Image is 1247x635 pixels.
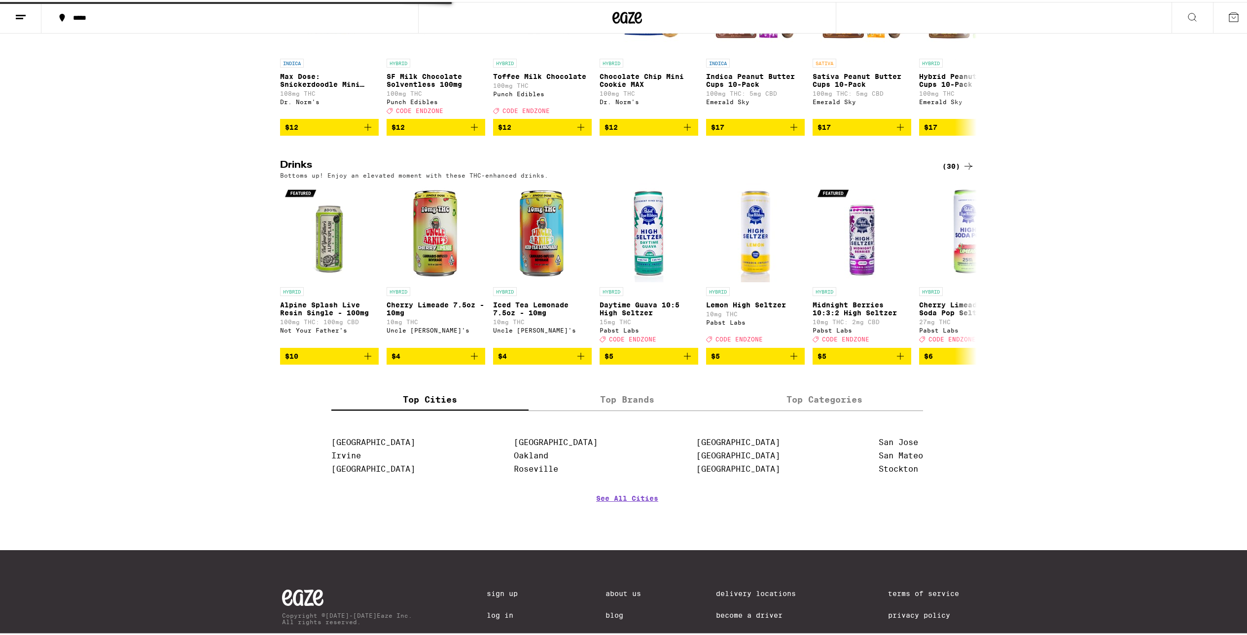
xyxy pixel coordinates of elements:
[813,71,911,86] p: Sativa Peanut Butter Cups 10-Pack
[813,117,911,134] button: Add to bag
[493,182,592,280] img: Uncle Arnie's - Iced Tea Lemonade 7.5oz - 10mg
[600,97,698,103] div: Dr. Norm's
[331,436,415,445] a: [GEOGRAPHIC_DATA]
[919,71,1018,86] p: Hybrid Peanut Butter Cups 10-Pack
[600,182,698,280] img: Pabst Labs - Daytime Guava 10:5 High Seltzer
[280,88,379,95] p: 108mg THC
[706,88,805,95] p: 100mg THC: 5mg CBD
[813,325,911,332] div: Pabst Labs
[387,117,485,134] button: Add to bag
[280,299,379,315] p: Alpine Splash Live Resin Single - 100mg
[331,449,361,458] a: Irvine
[600,88,698,95] p: 100mg THC
[487,588,531,596] a: Sign Up
[818,350,826,358] span: $5
[919,182,1018,345] a: Open page for Cherry Limeade High Soda Pop Seltzer - 25mg from Pabst Labs
[493,117,592,134] button: Add to bag
[280,158,926,170] h2: Drinks
[331,387,529,409] label: Top Cities
[600,325,698,332] div: Pabst Labs
[942,158,974,170] a: (30)
[924,350,933,358] span: $6
[514,462,558,472] a: Roseville
[493,325,592,332] div: Uncle [PERSON_NAME]'s
[280,317,379,323] p: 100mg THC: 100mg CBD
[600,182,698,345] a: Open page for Daytime Guava 10:5 High Seltzer from Pabst Labs
[919,182,1018,280] img: Pabst Labs - Cherry Limeade High Soda Pop Seltzer - 25mg
[813,182,911,345] a: Open page for Midnight Berries 10:3:2 High Seltzer from Pabst Labs
[600,117,698,134] button: Add to bag
[879,449,923,458] a: San Mateo
[493,89,592,95] div: Punch Edibles
[596,492,658,529] a: See All Cities
[818,121,831,129] span: $17
[280,57,304,66] p: INDICA
[280,117,379,134] button: Add to bag
[888,588,972,596] a: Terms of Service
[6,7,71,15] span: Hi. Need any help?
[706,309,805,315] p: 10mg THC
[285,350,298,358] span: $10
[387,88,485,95] p: 100mg THC
[392,350,400,358] span: $4
[606,609,641,617] a: Blog
[716,609,814,617] a: Become a Driver
[711,350,720,358] span: $5
[387,57,410,66] p: HYBRID
[514,436,598,445] a: [GEOGRAPHIC_DATA]
[879,462,918,472] a: Stockton
[600,346,698,363] button: Add to bag
[600,71,698,86] p: Chocolate Chip Mini Cookie MAX
[387,182,485,345] a: Open page for Cherry Limeade 7.5oz - 10mg from Uncle Arnie's
[813,346,911,363] button: Add to bag
[716,588,814,596] a: Delivery Locations
[706,285,730,294] p: HYBRID
[280,170,548,177] p: Bottoms up! Enjoy an elevated moment with these THC-enhanced drinks.
[919,97,1018,103] div: Emerald Sky
[600,285,623,294] p: HYBRID
[706,299,805,307] p: Lemon High Seltzer
[600,299,698,315] p: Daytime Guava 10:5 High Seltzer
[706,57,730,66] p: INDICA
[387,71,485,86] p: SF Milk Chocolate Solventless 100mg
[706,97,805,103] div: Emerald Sky
[280,182,379,280] img: Not Your Father's - Alpine Splash Live Resin Single - 100mg
[387,285,410,294] p: HYBRID
[813,299,911,315] p: Midnight Berries 10:3:2 High Seltzer
[280,97,379,103] div: Dr. Norm's
[813,57,836,66] p: SATIVA
[919,346,1018,363] button: Add to bag
[280,325,379,332] div: Not Your Father's
[387,317,485,323] p: 10mg THC
[696,462,780,472] a: [GEOGRAPHIC_DATA]
[919,88,1018,95] p: 100mg THC
[919,299,1018,315] p: Cherry Limeade High Soda Pop Seltzer - 25mg
[609,335,656,341] span: CODE ENDZONE
[282,610,412,623] p: Copyright © [DATE]-[DATE] Eaze Inc. All rights reserved.
[706,182,805,280] img: Pabst Labs - Lemon High Seltzer
[813,97,911,103] div: Emerald Sky
[493,317,592,323] p: 10mg THC
[813,285,836,294] p: HYBRID
[726,387,923,409] label: Top Categories
[396,106,443,112] span: CODE ENDZONE
[493,57,517,66] p: HYBRID
[493,80,592,87] p: 100mg THC
[706,346,805,363] button: Add to bag
[280,182,379,345] a: Open page for Alpine Splash Live Resin Single - 100mg from Not Your Father's
[493,285,517,294] p: HYBRID
[280,346,379,363] button: Add to bag
[487,609,531,617] a: Log In
[387,299,485,315] p: Cherry Limeade 7.5oz - 10mg
[493,71,592,78] p: Toffee Milk Chocolate
[529,387,726,409] label: Top Brands
[696,449,780,458] a: [GEOGRAPHIC_DATA]
[600,317,698,323] p: 15mg THC
[387,182,485,280] img: Uncle Arnie's - Cherry Limeade 7.5oz - 10mg
[280,285,304,294] p: HYBRID
[392,121,405,129] span: $12
[493,346,592,363] button: Add to bag
[919,57,943,66] p: HYBRID
[605,121,618,129] span: $12
[493,182,592,345] a: Open page for Iced Tea Lemonade 7.5oz - 10mg from Uncle Arnie's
